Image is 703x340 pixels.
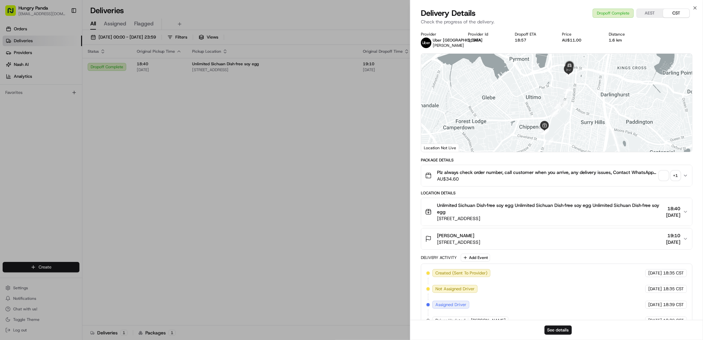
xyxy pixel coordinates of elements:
div: 1.6 km [609,38,646,43]
span: [STREET_ADDRESS] [437,239,480,245]
span: Created (Sent To Provider) [435,270,487,276]
div: 5 [542,127,549,134]
div: + 1 [671,171,680,180]
span: 18:35 CST [663,270,684,276]
span: 8月15日 [25,102,41,107]
span: • [22,102,24,107]
input: Clear [17,42,109,49]
span: Plz always check order number, call customer when you arrive, any delivery issues, Contact WhatsA... [437,169,657,176]
div: 9 [564,87,571,94]
div: Delivery Activity [421,255,457,260]
img: 1736555255976-a54dd68f-1ca7-489b-9aae-adbdc363a1c4 [7,63,18,75]
img: 1736555255976-a54dd68f-1ca7-489b-9aae-adbdc363a1c4 [13,120,18,126]
div: 8 [560,100,568,107]
span: [DATE] [648,302,662,308]
button: Unlimited Sichuan Dish·free soy egg Unlimited Sichuan Dish·free soy egg Unlimited Sichuan Dish·fr... [421,198,692,226]
button: See all [102,84,120,92]
a: 📗Knowledge Base [4,145,53,156]
div: Location Details [421,190,692,196]
div: Dropoff ETA [515,32,552,37]
span: [DATE] [648,270,662,276]
span: Unlimited Sichuan Dish·free soy egg Unlimited Sichuan Dish·free soy egg Unlimited Sichuan Dish·fr... [437,202,663,215]
span: 18:39 CST [663,318,684,324]
div: Distance [609,32,646,37]
button: +1 [659,171,680,180]
button: Plz always check order number, call customer when you arrive, any delivery issues, Contact WhatsA... [421,165,692,186]
span: [PERSON_NAME] [471,318,506,324]
div: 📗 [7,148,12,153]
div: We're available if you need us! [30,70,91,75]
button: CST [663,9,689,17]
div: Price [562,32,599,37]
button: Add Event [461,254,490,262]
span: [DATE] [666,212,680,218]
span: 8月7日 [58,120,71,125]
button: Start new chat [112,65,120,73]
span: Knowledge Base [13,147,50,154]
span: Pylon [66,163,80,168]
span: AU$34.60 [437,176,657,182]
p: Welcome 👋 [7,26,120,37]
div: Package Details [421,157,692,163]
div: AU$11.00 [562,38,599,43]
span: [STREET_ADDRESS] [437,215,663,222]
span: Delivery Details [421,8,476,18]
div: 7 [554,102,561,109]
a: Powered byPylon [46,163,80,168]
div: Past conversations [7,86,42,91]
span: Driver Updated [435,318,465,324]
span: [DATE] [648,318,662,324]
span: Uber [GEOGRAPHIC_DATA] [433,38,483,43]
img: Asif Zaman Khan [7,114,17,124]
div: 3 [539,125,546,132]
span: 18:39 CST [663,302,684,308]
span: [PERSON_NAME] [433,43,464,48]
img: uber-new-logo.jpeg [421,38,431,48]
span: [DATE] [648,286,662,292]
span: API Documentation [62,147,106,154]
div: 💻 [56,148,61,153]
div: 1 [546,138,553,145]
p: Check the progress of the delivery. [421,18,692,25]
div: Provider [421,32,457,37]
span: Not Assigned Driver [435,286,475,292]
span: • [55,120,57,125]
img: 1727276513143-84d647e1-66c0-4f92-a045-3c9f9f5dfd92 [14,63,26,75]
span: 18:40 [666,205,680,212]
div: Start new chat [30,63,108,70]
button: 91D6A [468,38,481,43]
div: Provider Id [468,32,505,37]
button: AEST [637,9,663,17]
span: 19:10 [666,232,680,239]
span: 18:35 CST [663,286,684,292]
div: Location Not Live [421,144,459,152]
div: 18:57 [515,38,552,43]
span: Assigned Driver [435,302,466,308]
a: 💻API Documentation [53,145,108,156]
span: [PERSON_NAME] [437,232,474,239]
span: [DATE] [666,239,680,245]
button: See details [544,326,572,335]
span: [PERSON_NAME] [20,120,53,125]
div: 6 [551,110,558,117]
img: Nash [7,7,20,20]
button: [PERSON_NAME][STREET_ADDRESS]19:10[DATE] [421,228,692,249]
